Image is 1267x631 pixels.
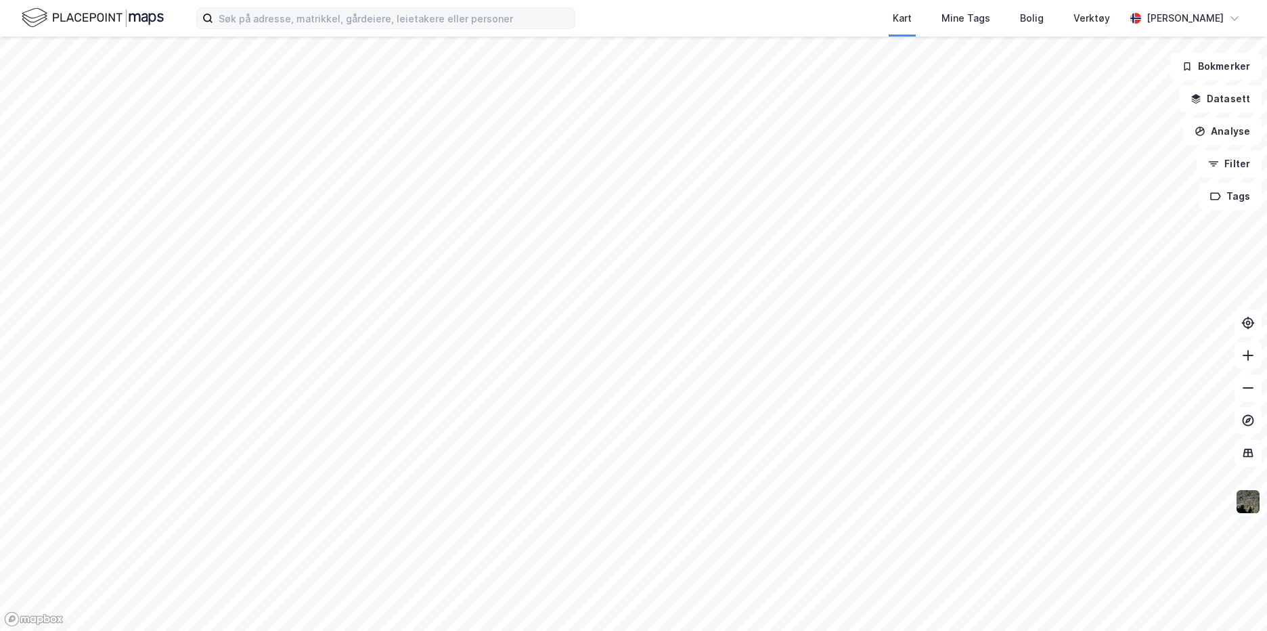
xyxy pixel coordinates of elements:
div: Mine Tags [941,10,990,26]
div: Kart [893,10,912,26]
div: Kontrollprogram for chat [1199,566,1267,631]
input: Søk på adresse, matrikkel, gårdeiere, leietakere eller personer [213,8,575,28]
div: Verktøy [1073,10,1110,26]
div: [PERSON_NAME] [1147,10,1224,26]
img: logo.f888ab2527a4732fd821a326f86c7f29.svg [22,6,164,30]
div: Bolig [1020,10,1044,26]
iframe: Chat Widget [1199,566,1267,631]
